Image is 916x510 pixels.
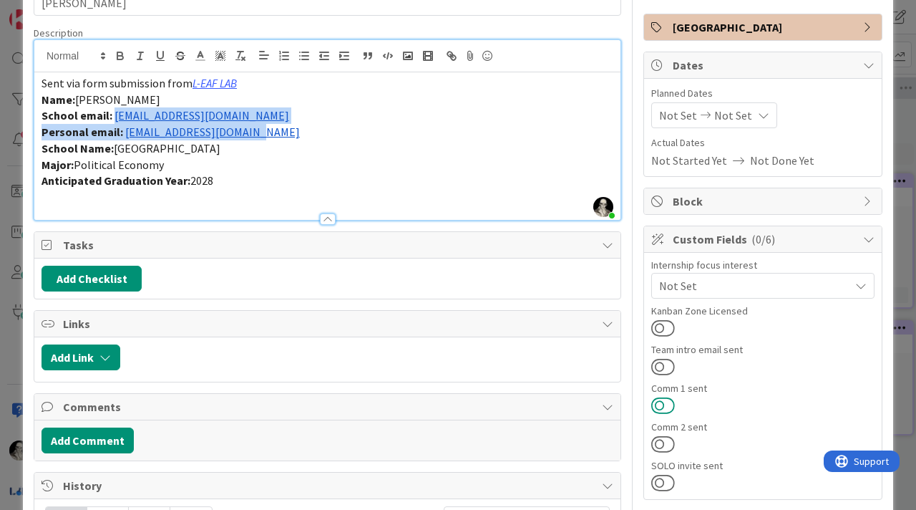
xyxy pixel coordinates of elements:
span: Support [30,2,65,19]
strong: Personal email: [42,125,123,139]
span: ( 0/6 ) [751,232,775,246]
span: Not Set [659,107,697,124]
strong: Major: [42,158,74,172]
a: [EMAIL_ADDRESS][DOMAIN_NAME] [125,125,300,139]
span: [GEOGRAPHIC_DATA] [673,19,856,36]
span: Block [673,193,856,210]
span: Planned Dates [651,86,874,101]
strong: Name: [42,92,75,107]
span: Not Started Yet [651,152,727,169]
div: SOLO invite sent [651,461,874,471]
span: Comments [63,398,595,415]
img: 5slRnFBaanOLW26e9PW3UnY7xOjyexml.jpeg [593,197,613,217]
div: Kanban Zone Licensed [651,306,874,316]
a: L-EAF LAB [193,76,237,90]
span: Dates [673,57,856,74]
span: Tasks [63,236,595,254]
span: Sent via form submission from [42,76,193,90]
span: [PERSON_NAME] [75,92,160,107]
button: Add Link [42,345,120,370]
span: Not Set [714,107,752,124]
button: Add Comment [42,428,134,453]
div: Team intro email sent [651,345,874,355]
span: Description [34,27,83,39]
strong: School Name: [42,141,114,155]
span: Custom Fields [673,231,856,248]
span: [GEOGRAPHIC_DATA] [114,141,220,155]
span: Actual Dates [651,135,874,150]
div: Comm 2 sent [651,422,874,432]
a: [EMAIL_ADDRESS][DOMAIN_NAME] [114,108,289,122]
strong: Anticipated Graduation Year: [42,173,190,188]
span: Not Set [659,277,849,294]
span: 2028 [190,173,213,188]
button: Add Checklist [42,266,142,292]
span: History [63,477,595,494]
span: Links [63,315,595,332]
div: Comm 1 sent [651,383,874,393]
div: Internship focus interest [651,260,874,270]
strong: School email: [42,108,112,122]
span: Political Economy [74,158,164,172]
span: Not Done Yet [750,152,814,169]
